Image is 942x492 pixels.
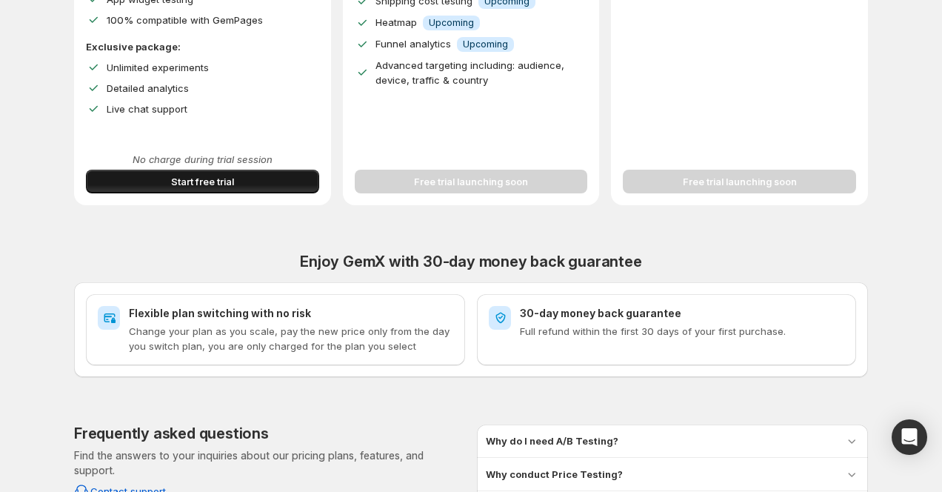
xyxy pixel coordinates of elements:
span: 100% compatible with GemPages [107,14,263,26]
h2: 30-day money back guarantee [520,306,844,321]
h2: Flexible plan switching with no risk [129,306,453,321]
h3: Why do I need A/B Testing? [486,433,618,448]
span: Heatmap [375,16,417,28]
span: Start free trial [171,174,234,189]
span: Live chat support [107,103,187,115]
span: Unlimited experiments [107,61,209,73]
p: Find the answers to your inquiries about our pricing plans, features, and support. [74,448,465,478]
span: Detailed analytics [107,82,189,94]
span: Upcoming [463,39,508,50]
div: Open Intercom Messenger [892,419,927,455]
p: Change your plan as you scale, pay the new price only from the day you switch plan, you are only ... [129,324,453,353]
span: Funnel analytics [375,38,451,50]
p: Full refund within the first 30 days of your first purchase. [520,324,844,339]
span: Upcoming [429,17,474,29]
h2: Frequently asked questions [74,425,269,442]
button: Start free trial [86,170,319,193]
p: No charge during trial session [86,152,319,167]
h2: Enjoy GemX with 30-day money back guarantee [74,253,868,270]
span: Advanced targeting including: audience, device, traffic & country [375,59,564,86]
h3: Why conduct Price Testing? [486,467,623,482]
p: Exclusive package: [86,39,319,54]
